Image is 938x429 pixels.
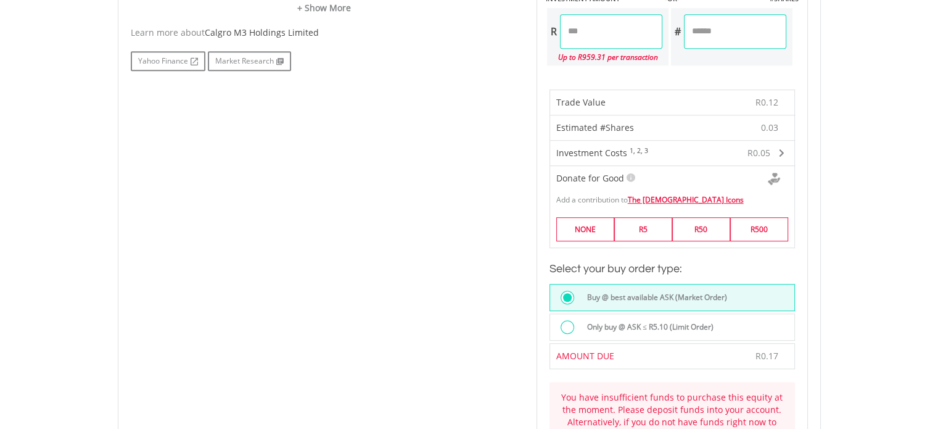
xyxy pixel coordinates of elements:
div: Add a contribution to [550,188,794,205]
sup: 1, 2, 3 [630,146,648,155]
span: Donate for Good [556,172,624,184]
label: Buy @ best available ASK (Market Order) [580,291,727,304]
span: R0.05 [747,147,770,159]
span: R0.17 [755,350,778,362]
div: Learn more about [131,27,518,39]
span: Investment Costs [556,147,627,159]
img: Donte For Good [768,173,780,185]
span: Calgro M3 Holdings Limited [205,27,319,38]
label: R50 [672,217,730,241]
a: + Show More [131,2,518,14]
div: # [671,14,684,49]
span: 0.03 [761,122,778,134]
label: R500 [730,217,788,241]
div: Up to R959.31 per transaction [547,49,662,65]
h3: Select your buy order type: [549,260,795,278]
span: AMOUNT DUE [556,350,614,362]
a: The [DEMOGRAPHIC_DATA] Icons [628,194,744,205]
label: R5 [614,217,672,241]
a: Market Research [208,51,291,71]
label: NONE [556,217,614,241]
a: Yahoo Finance [131,51,205,71]
span: Trade Value [556,96,606,108]
span: Estimated #Shares [556,122,634,133]
label: Only buy @ ASK ≤ R5.10 (Limit Order) [580,320,714,334]
div: R [547,14,560,49]
span: R0.12 [755,96,778,108]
